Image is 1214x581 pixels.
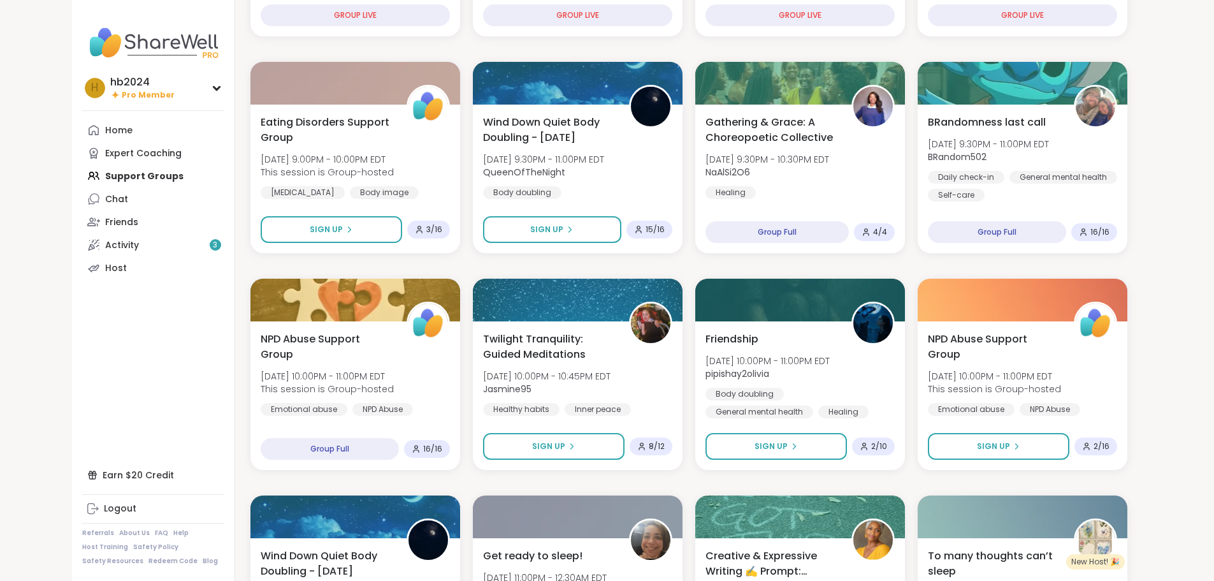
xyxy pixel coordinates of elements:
div: GROUP LIVE [928,4,1117,26]
div: Logout [104,503,136,515]
span: Wind Down Quiet Body Doubling - [DATE] [261,548,393,579]
button: Sign Up [483,216,621,243]
span: [DATE] 9:30PM - 10:30PM EDT [705,153,829,166]
span: NPD Abuse Support Group [928,332,1060,362]
b: NaAlSi2O6 [705,166,750,179]
div: Emotional abuse [261,403,347,416]
span: [DATE] 10:00PM - 11:00PM EDT [928,370,1061,383]
span: [DATE] 9:30PM - 11:00PM EDT [928,138,1049,151]
img: Jasmine95 [631,304,670,343]
span: Eating Disorders Support Group [261,115,393,145]
div: Home [105,124,133,137]
b: Jasmine95 [483,383,531,395]
a: Expert Coaching [82,142,224,165]
img: ShareWell Nav Logo [82,20,224,65]
a: Safety Policy [133,543,178,552]
button: Sign Up [483,433,625,460]
b: BRandom502 [928,151,986,163]
span: 16 / 16 [1090,227,1109,237]
span: This session is Group-hosted [261,166,394,179]
div: Healing [818,406,869,418]
span: Wind Down Quiet Body Doubling - [DATE] [483,115,615,145]
a: About Us [119,529,150,538]
span: [DATE] 9:30PM - 11:00PM EDT [483,153,604,166]
b: QueenOfTheNight [483,166,565,179]
div: Friends [105,216,138,229]
div: GROUP LIVE [483,4,672,26]
div: New Host! 🎉 [1066,554,1125,570]
img: Rebirth4Love [853,520,893,560]
div: Group Full [928,221,1066,243]
div: Earn $20 Credit [82,464,224,487]
span: 3 / 16 [426,224,442,235]
a: Referrals [82,529,114,538]
span: [DATE] 10:00PM - 11:00PM EDT [705,355,830,367]
img: Monica2025 [631,520,670,560]
img: ShareWell [408,304,448,343]
span: Sign Up [977,441,1010,452]
button: Sign Up [261,216,402,243]
span: Sign Up [310,224,343,235]
div: NPD Abuse [352,403,413,416]
a: Friends [82,210,224,233]
a: FAQ [155,529,168,538]
img: GayleG [1076,520,1115,560]
span: 4 / 4 [873,227,887,237]
span: 2 / 16 [1094,441,1109,452]
div: [MEDICAL_DATA] [261,186,345,199]
img: QueenOfTheNight [408,520,448,560]
div: General mental health [705,406,813,418]
span: 3 [213,240,217,251]
div: Activity [105,239,139,252]
div: Body doubling [483,186,561,199]
span: To many thoughts can’t sleep [928,548,1060,579]
a: Home [82,119,224,142]
div: Inner peace [565,403,631,416]
a: Host Training [82,543,128,552]
span: Pro Member [122,90,175,101]
a: Blog [203,557,218,566]
div: Body doubling [705,388,784,401]
span: [DATE] 10:00PM - 10:45PM EDT [483,370,611,383]
span: [DATE] 9:00PM - 10:00PM EDT [261,153,394,166]
div: Chat [105,193,128,206]
div: hb2024 [110,75,175,89]
span: This session is Group-hosted [928,383,1061,395]
img: pipishay2olivia [853,304,893,343]
span: This session is Group-hosted [261,383,394,395]
div: Expert Coaching [105,147,182,160]
div: Group Full [705,221,849,243]
img: NaAlSi2O6 [853,87,893,126]
a: Chat [82,188,224,210]
a: Redeem Code [148,557,198,566]
span: Get ready to sleep! [483,548,582,564]
div: General mental health [1009,171,1117,184]
b: pipishay2olivia [705,367,769,380]
div: Daily check-in [928,171,1004,184]
div: Healing [705,186,756,199]
span: Creative & Expressive Writing ✍️ Prompt: Triggers [705,548,837,579]
a: Host [82,256,224,279]
div: Self-care [928,189,985,202]
span: Sign Up [530,224,563,235]
a: Safety Resources [82,557,143,566]
span: Sign Up [755,441,788,452]
button: Sign Up [705,433,847,460]
div: GROUP LIVE [261,4,450,26]
span: NPD Abuse Support Group [261,332,393,362]
div: Host [105,262,127,275]
div: Body image [350,186,419,199]
span: Friendship [705,332,758,347]
div: NPD Abuse [1020,403,1080,416]
div: Group Full [261,438,399,460]
span: [DATE] 10:00PM - 11:00PM EDT [261,370,394,383]
img: ShareWell [408,87,448,126]
span: Gathering & Grace: A Choreopoetic Collective [705,115,837,145]
button: Sign Up [928,433,1069,460]
img: ShareWell [1076,304,1115,343]
span: 15 / 16 [646,224,665,235]
a: Help [173,529,189,538]
span: BRandomness last call [928,115,1046,130]
a: Logout [82,497,224,520]
a: Activity3 [82,233,224,256]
